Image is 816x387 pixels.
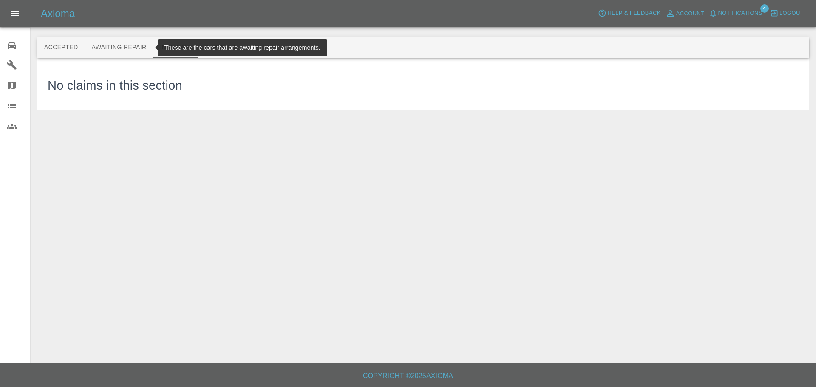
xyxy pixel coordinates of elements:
span: Account [676,9,705,19]
span: Help & Feedback [607,8,660,18]
button: Awaiting Repair [85,37,153,58]
h5: Axioma [41,7,75,20]
span: Notifications [718,8,762,18]
button: Notifications [707,7,765,20]
button: Repaired [198,37,243,58]
button: Paid [243,37,281,58]
button: Logout [768,7,806,20]
button: In Repair [153,37,198,58]
span: Logout [779,8,804,18]
button: Help & Feedback [596,7,663,20]
button: Open drawer [5,3,25,24]
h6: Copyright © 2025 Axioma [7,370,809,382]
h3: No claims in this section [48,76,182,95]
span: 4 [760,4,769,13]
button: Accepted [37,37,85,58]
a: Account [663,7,707,20]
